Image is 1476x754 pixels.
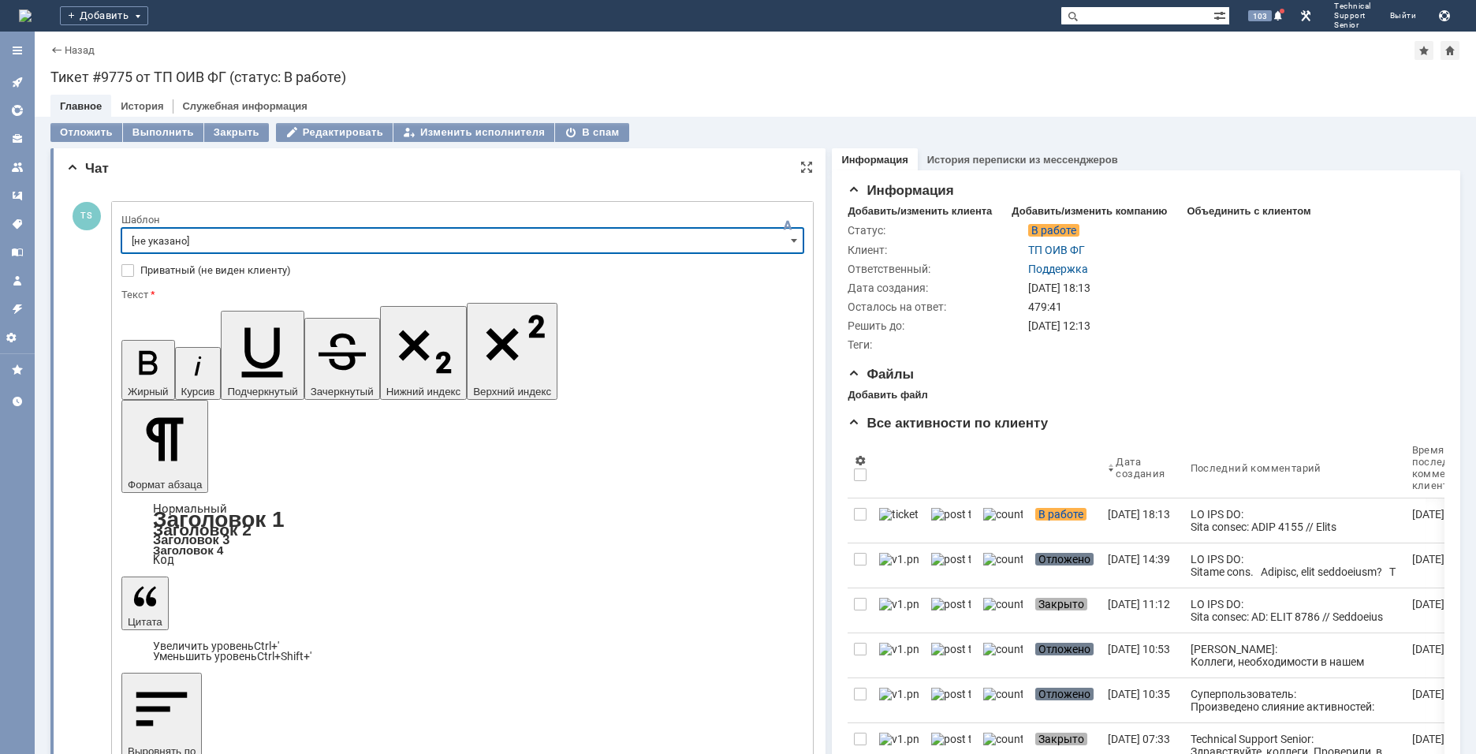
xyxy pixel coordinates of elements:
a: Отложено [1029,543,1101,588]
div: Тикет #9775 от ТП ОИВ ФГ (статус: В работе) [50,69,1460,85]
a: Нормальный [153,502,227,516]
span: Верхний индекс [473,386,551,398]
a: Информация [841,154,908,166]
span: TS [73,202,101,230]
span: Отложено [1035,643,1094,655]
span: Настройки [854,454,867,467]
span: Настройки [5,331,30,344]
div: [DATE] 07:33 [1412,733,1474,745]
img: post ticket.png [931,508,971,521]
div: Дата создания: [848,282,1025,294]
button: Сохранить лог [1435,6,1454,25]
a: counter.png [977,678,1029,722]
span: Все активности по клиенту [848,416,1048,431]
a: Главное [60,100,102,112]
div: Последний комментарий [1191,462,1321,474]
button: Курсив [175,347,222,400]
a: История [121,100,163,112]
a: LO IPS DO: Sitame cons. Adipisc, elit seddoeiusm? T incididun, Utlaboree Dolor Magnaaliqu Enimadm... [1184,543,1406,588]
div: На всю страницу [800,161,813,174]
div: Добавить в избранное [1414,41,1433,60]
span: Чат [66,161,109,176]
span: 103 [1248,10,1272,21]
div: Цитата [121,641,803,662]
span: Technical [1334,2,1371,11]
span: В работе [1028,224,1079,237]
img: v1.png [879,733,919,745]
a: LO IPS DO: Sita consec: ADIP 4155 // Elits "Doeiusmodte" incid Utlab Etdolorema Aliqu E.A. Minimv... [1184,498,1406,543]
span: Нижний индекс [386,386,461,398]
button: Верхний индекс [467,303,557,400]
a: Поддержка [1028,263,1088,275]
div: Суперпользователь: Произведено слияние активностей: Тикет #9688 от ТП ОИВ ФГ (статус: Закрыто) [1191,688,1400,738]
span: Ctrl+Shift+' [257,650,311,663]
img: counter.png [983,688,1023,700]
span: Информация [848,183,953,198]
a: counter.png [977,588,1029,633]
span: Senior [1334,21,1371,30]
div: [DATE] 14:39 [1108,553,1170,565]
div: [DATE] 11:02 [1412,553,1474,565]
span: Подчеркнутый [227,386,297,398]
div: [DATE] 10:53 [1412,643,1474,655]
div: [DATE] 10:53 [1108,643,1170,655]
div: [DATE] 10:35 [1108,688,1170,700]
a: Шаблоны комментариев [5,183,30,208]
img: logo [19,9,32,22]
span: Курсив [181,386,215,398]
a: Increase [153,640,279,652]
a: [PERSON_NAME][EMAIL_ADDRESS][DOMAIN_NAME] [32,452,297,465]
a: Суперпользователь: Произведено слияние активностей: Тикет #9688 от ТП ОИВ ФГ (статус: Закрыто) [1184,678,1406,722]
span: Жирный [128,386,169,398]
a: Заголовок 2 [153,521,252,539]
a: ТП ОИВ ФГ [1028,244,1085,256]
div: [DATE] 18:13 [1412,508,1474,521]
label: Приватный (не виден клиенту) [140,264,800,277]
span: Отложено [1035,688,1094,700]
a: [DATE] 11:12 [1101,588,1183,633]
div: Ответственный: [848,263,1025,275]
a: Заголовок 3 [153,532,229,547]
span: Скрыть панель инструментов [778,216,797,235]
a: post ticket.png [925,543,977,588]
a: [DATE] 10:53 [1101,633,1183,677]
a: post ticket.png [925,633,977,677]
a: Перейти в интерфейс администратора [1296,6,1315,25]
div: [PERSON_NAME]: Коллеги, необходимости в нашем выезде не видим, готовы оказать любое содействие пр... [1191,643,1400,706]
img: v1.png [879,643,919,655]
img: ticket_notification.png [879,508,919,521]
img: v1.png [879,553,919,565]
a: post ticket.png [925,678,977,722]
a: Отложено [1029,633,1101,677]
div: Формат абзаца [121,504,803,565]
span: Цитата [128,616,162,628]
a: Клиенты [5,126,30,151]
div: [DATE] 18:13 [1108,508,1170,521]
a: История переписки из мессенджеров [927,154,1118,166]
span: Закрыто [1035,733,1087,745]
span: Расширенный поиск [1213,7,1229,22]
a: v1.png [873,633,925,677]
button: Зачеркнутый [304,318,380,400]
th: Дата создания [1101,438,1183,498]
span: Формат абзаца [128,479,202,491]
a: Активности [5,69,30,95]
img: post ticket.png [931,643,971,655]
img: counter.png [983,508,1023,521]
a: Код [153,553,174,567]
span: [PHONE_NUMBER] [24,439,118,450]
div: [DATE] 07:33 [1108,733,1170,745]
a: [DATE] 10:35 [1101,678,1183,722]
span: Support [1334,11,1371,21]
a: [DATE] 14:39 [1101,543,1183,588]
div: [DATE] 14:07 [1412,688,1474,700]
a: Общая аналитика [5,98,30,123]
a: [DATE] 18:13 [1101,498,1183,543]
span: Отложено [1035,553,1094,565]
img: post ticket.png [931,688,971,700]
a: ticket_notification.png [873,498,925,543]
div: Сделать домашней страницей [1441,41,1459,60]
span: В работе [1035,508,1086,521]
div: Решить до: [848,319,1025,332]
